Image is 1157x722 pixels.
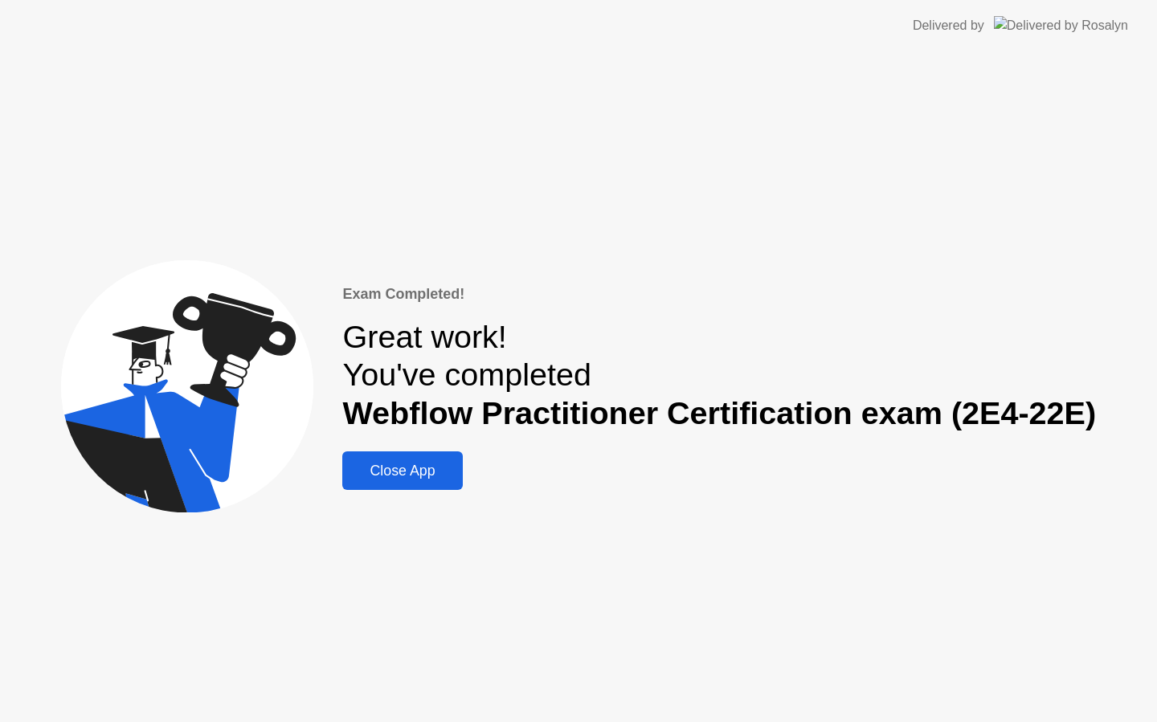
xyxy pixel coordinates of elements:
[342,283,1096,305] div: Exam Completed!
[994,16,1128,35] img: Delivered by Rosalyn
[342,318,1096,432] div: Great work! You've completed
[342,451,462,490] button: Close App
[342,395,1096,430] b: Webflow Practitioner Certification exam (2E4-22E)
[913,16,984,35] div: Delivered by
[347,463,457,479] div: Close App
